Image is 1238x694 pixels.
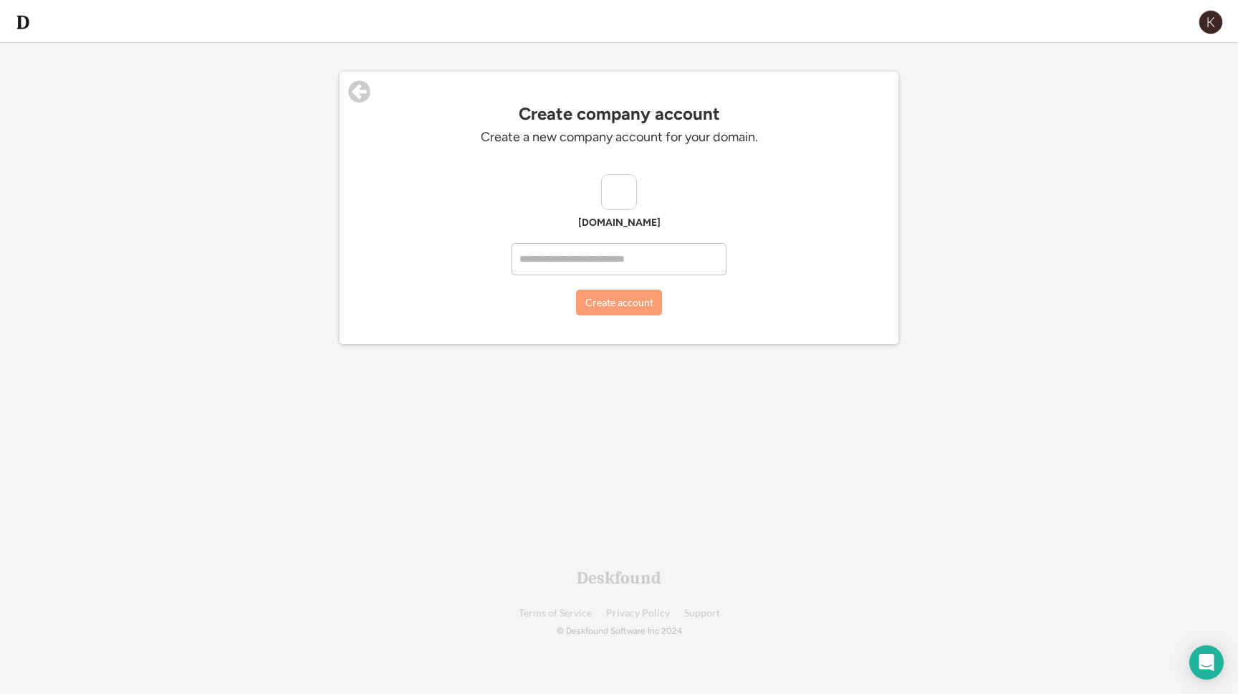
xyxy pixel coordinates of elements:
div: Deskfound [577,569,661,586]
button: Create account [576,290,662,315]
a: Terms of Service [519,608,592,619]
img: yH5BAEAAAAALAAAAAABAAEAAAIBRAA7 [602,175,636,209]
a: Privacy Policy [606,608,670,619]
div: [DOMAIN_NAME] [404,217,834,229]
div: Open Intercom Messenger [1189,645,1224,680]
div: Create company account [354,104,884,124]
img: d-whitebg.png [14,14,32,31]
div: Create a new company account for your domain. [411,129,827,146]
img: K.png [1198,9,1224,35]
a: Support [684,608,720,619]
